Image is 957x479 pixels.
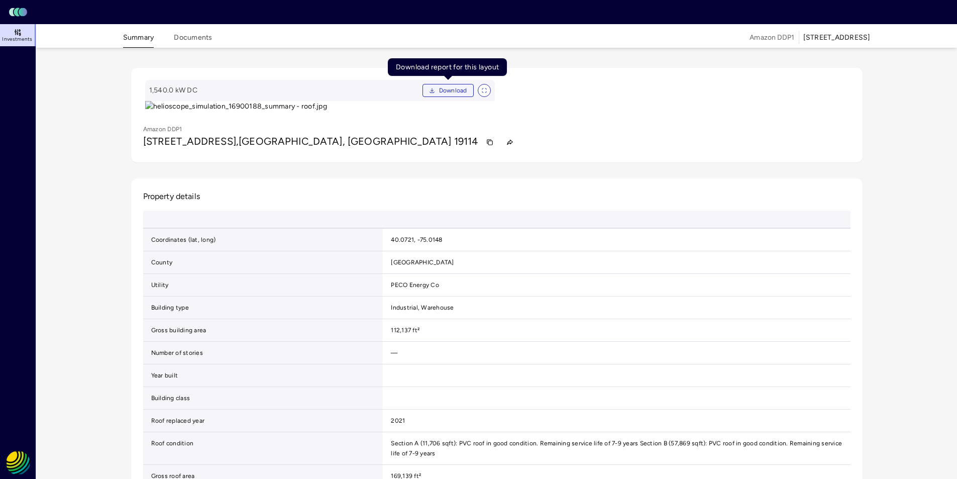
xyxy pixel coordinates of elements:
[383,319,850,342] td: 112,137 ft²
[143,342,383,364] td: Number of stories
[143,135,239,147] span: [STREET_ADDRESS],
[143,190,850,203] h2: Property details
[143,410,383,432] td: Roof replaced year
[143,229,383,251] td: Coordinates (lat, long)
[143,251,383,274] td: County
[123,26,212,48] div: tabs
[123,32,154,48] button: Summary
[143,432,383,465] td: Roof condition
[143,387,383,410] td: Building class
[803,32,871,43] div: [STREET_ADDRESS]
[383,274,850,297] td: PECO Energy Co
[383,297,850,319] td: Industrial, Warehouse
[478,84,491,97] button: View full size image
[750,32,794,43] span: Amazon DDP1
[174,32,212,48] button: Documents
[239,135,478,147] span: [GEOGRAPHIC_DATA], [GEOGRAPHIC_DATA] 19114
[143,124,182,134] p: Amazon DDP1
[383,251,850,274] td: [GEOGRAPHIC_DATA]
[383,342,850,364] td: —
[422,84,474,97] button: Download PDF
[143,297,383,319] td: Building type
[145,101,495,112] img: helioscope_simulation_16900188_summary - roof.jpg
[388,58,507,76] div: Download report for this layout
[439,85,467,95] span: Download
[149,85,418,96] span: 1,540.0 kW DC
[143,274,383,297] td: Utility
[6,451,30,475] img: REC Solar
[143,319,383,342] td: Gross building area
[383,410,850,432] td: 2021
[143,364,383,387] td: Year built
[383,229,850,251] td: 40.0721, -75.0148
[2,36,32,42] span: Investments
[383,432,850,465] td: Section A (11,706 sqft): PVC roof in good condition. Remaining service life of 7-9 years Section ...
